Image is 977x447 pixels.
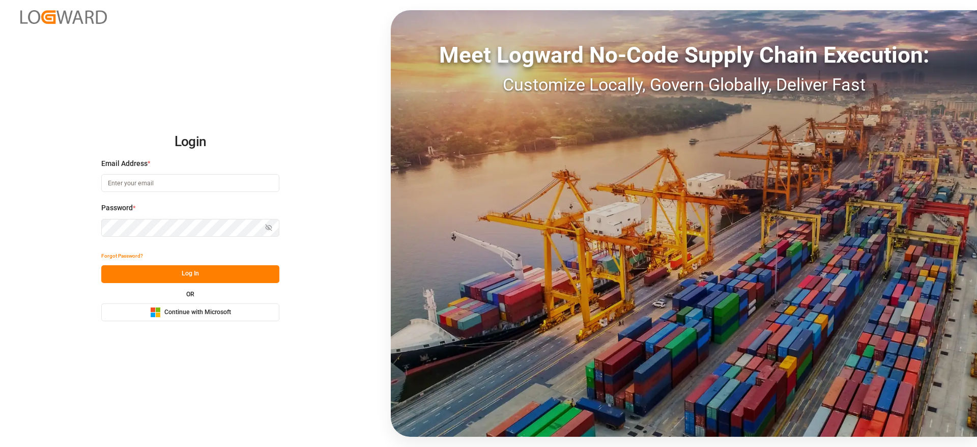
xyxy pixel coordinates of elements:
[101,247,143,265] button: Forgot Password?
[101,265,279,283] button: Log In
[101,126,279,158] h2: Login
[101,203,133,213] span: Password
[391,38,977,72] div: Meet Logward No-Code Supply Chain Execution:
[164,308,231,317] span: Continue with Microsoft
[101,303,279,321] button: Continue with Microsoft
[391,72,977,98] div: Customize Locally, Govern Globally, Deliver Fast
[186,291,194,297] small: OR
[101,158,148,169] span: Email Address
[101,174,279,192] input: Enter your email
[20,10,107,24] img: Logward_new_orange.png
